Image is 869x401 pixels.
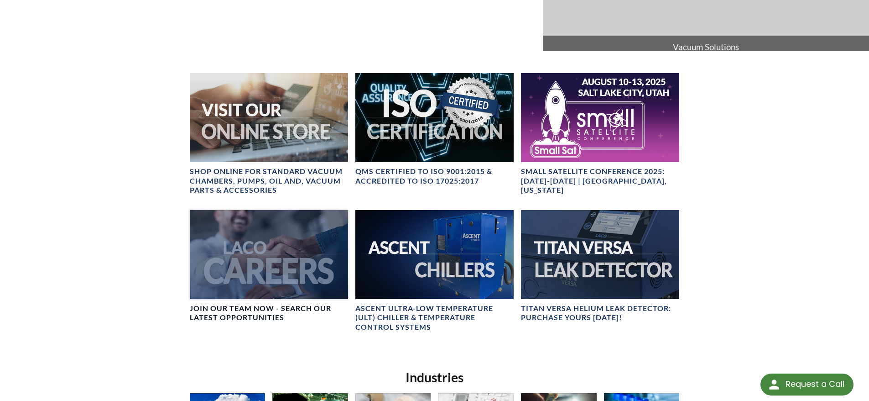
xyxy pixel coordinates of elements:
[355,210,514,332] a: Ascent Chiller ImageAscent Ultra-Low Temperature (ULT) Chiller & Temperature Control Systems
[190,167,348,195] h4: SHOP ONLINE FOR STANDARD VACUUM CHAMBERS, PUMPS, OIL AND, VACUUM PARTS & ACCESSORIES
[786,374,844,395] div: Request a Call
[521,167,679,195] h4: Small Satellite Conference 2025: [DATE]-[DATE] | [GEOGRAPHIC_DATA], [US_STATE]
[355,304,514,332] h4: Ascent Ultra-Low Temperature (ULT) Chiller & Temperature Control Systems
[521,210,679,323] a: TITAN VERSA bannerTITAN VERSA Helium Leak Detector: Purchase Yours [DATE]!
[355,167,514,186] h4: QMS CERTIFIED to ISO 9001:2015 & Accredited to ISO 17025:2017
[190,210,348,323] a: Join our team now - SEARCH OUR LATEST OPPORTUNITIES
[543,36,869,58] span: Vacuum Solutions
[186,369,683,386] h2: Industries
[521,304,679,323] h4: TITAN VERSA Helium Leak Detector: Purchase Yours [DATE]!
[760,374,853,396] div: Request a Call
[767,377,781,392] img: round button
[190,304,348,323] h4: Join our team now - SEARCH OUR LATEST OPPORTUNITIES
[521,73,679,195] a: Small Satellite Conference 2025: August 10-13 | Salt Lake City, UtahSmall Satellite Conference 20...
[190,73,348,195] a: Visit Our Online Store headerSHOP ONLINE FOR STANDARD VACUUM CHAMBERS, PUMPS, OIL AND, VACUUM PAR...
[355,73,514,186] a: ISO Certification headerQMS CERTIFIED to ISO 9001:2015 & Accredited to ISO 17025:2017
